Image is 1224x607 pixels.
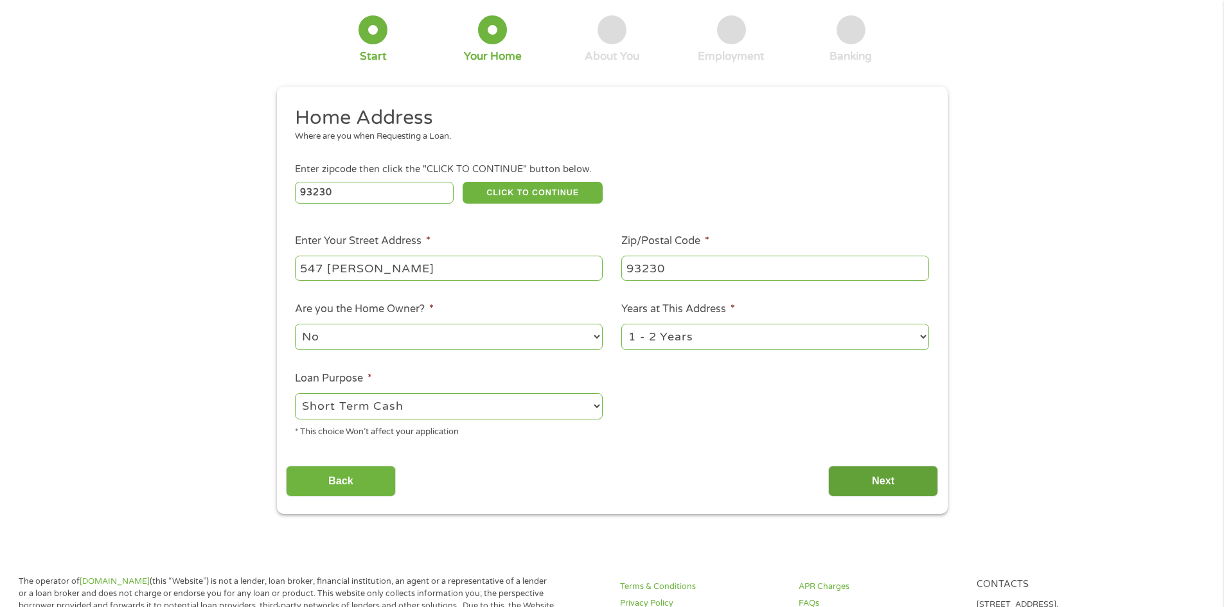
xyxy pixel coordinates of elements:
div: Where are you when Requesting a Loan. [295,130,919,143]
div: Your Home [464,49,522,64]
label: Are you the Home Owner? [295,303,434,316]
label: Loan Purpose [295,372,372,385]
label: Enter Your Street Address [295,234,430,248]
div: Enter zipcode then click the "CLICK TO CONTINUE" button below. [295,163,928,177]
div: About You [585,49,639,64]
input: Back [286,466,396,497]
div: Banking [829,49,872,64]
input: 1 Main Street [295,256,603,280]
div: * This choice Won’t affect your application [295,421,603,439]
a: Terms & Conditions [620,581,783,593]
div: Employment [698,49,765,64]
button: CLICK TO CONTINUE [463,182,603,204]
input: Next [828,466,938,497]
h2: Home Address [295,105,919,131]
a: [DOMAIN_NAME] [80,576,150,586]
a: APR Charges [799,581,962,593]
input: Enter Zipcode (e.g 01510) [295,182,454,204]
div: Start [360,49,387,64]
label: Years at This Address [621,303,735,316]
label: Zip/Postal Code [621,234,709,248]
h4: Contacts [977,579,1140,591]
